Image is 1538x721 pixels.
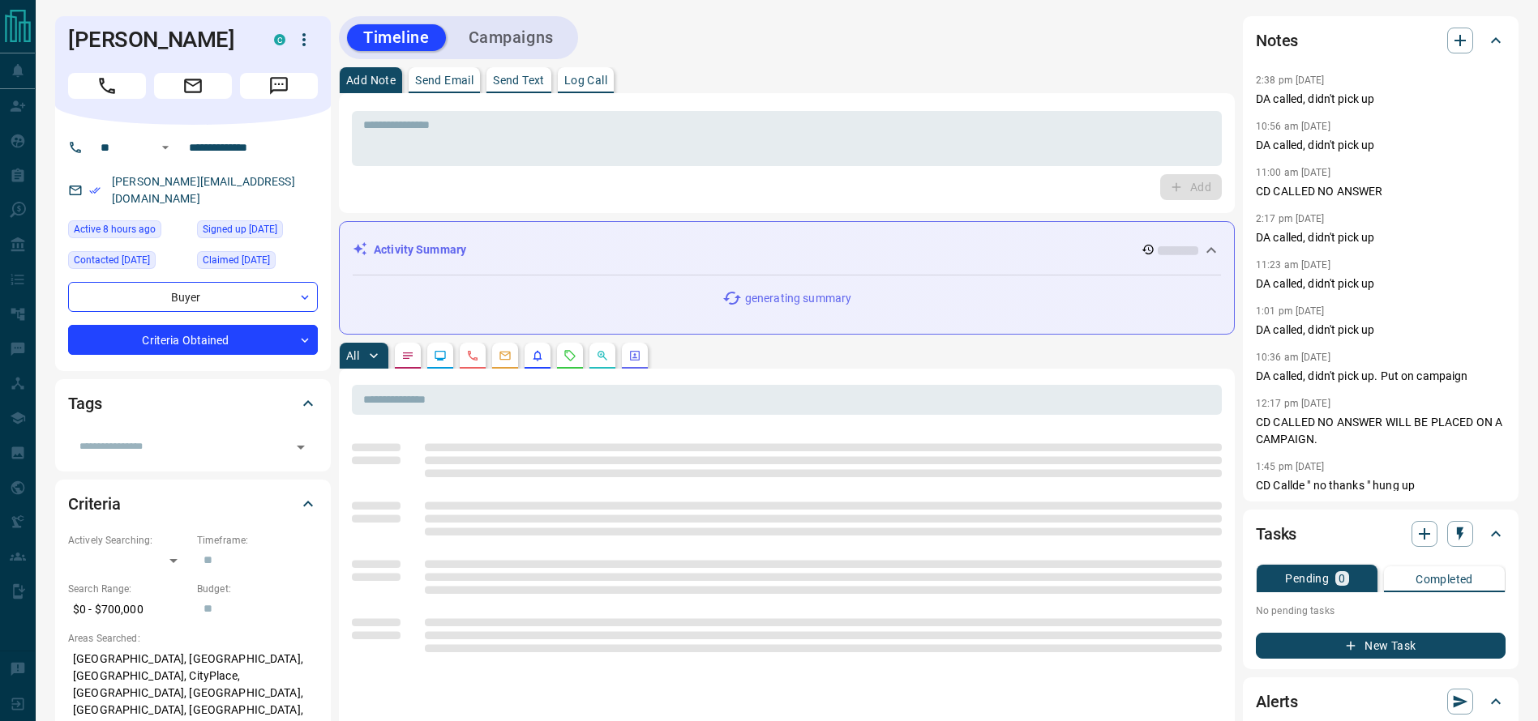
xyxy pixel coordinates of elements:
[1285,573,1329,584] p: Pending
[353,235,1221,265] div: Activity Summary
[197,220,318,243] div: Wed Feb 08 2017
[1416,574,1473,585] p: Completed
[68,491,121,517] h2: Criteria
[197,251,318,274] div: Tue Mar 22 2022
[493,75,545,86] p: Send Text
[203,252,270,268] span: Claimed [DATE]
[1256,322,1506,339] p: DA called, didn't pick up
[68,484,318,523] div: Criteria
[1256,633,1506,659] button: New Task
[563,349,576,362] svg: Requests
[1256,414,1506,448] p: CD CALLED NO ANSWER WILL BE PLACED ON A CAMPAIGN.
[531,349,544,362] svg: Listing Alerts
[203,221,277,237] span: Signed up [DATE]
[596,349,609,362] svg: Opportunities
[1256,368,1506,385] p: DA called, didn't pick up. Put on campaign
[68,533,189,548] p: Actively Searching:
[154,73,232,99] span: Email
[68,582,189,596] p: Search Range:
[1256,477,1506,494] p: CD Callde " no thanks " hung up
[89,185,101,196] svg: Email Verified
[1256,28,1298,53] h2: Notes
[197,582,318,596] p: Budget:
[374,241,466,258] p: Activity Summary
[1256,514,1506,553] div: Tasks
[156,138,175,157] button: Open
[68,251,189,274] div: Tue Sep 30 2025
[1256,121,1330,132] p: 10:56 am [DATE]
[68,325,318,355] div: Criteria Obtained
[1256,213,1325,224] p: 2:17 pm [DATE]
[1256,599,1506,623] p: No pending tasks
[68,631,318,646] p: Areas Searched:
[346,350,359,361] p: All
[564,75,607,86] p: Log Call
[1256,521,1296,547] h2: Tasks
[1256,91,1506,108] p: DA called, didn't pick up
[1256,75,1325,86] p: 2:38 pm [DATE]
[1339,573,1345,584] p: 0
[745,290,851,307] p: generating summary
[68,596,189,623] p: $0 - $700,000
[628,349,641,362] svg: Agent Actions
[1256,229,1506,246] p: DA called, didn't pick up
[274,34,285,45] div: condos.ca
[1256,682,1506,721] div: Alerts
[197,533,318,548] p: Timeframe:
[347,24,446,51] button: Timeline
[68,282,318,312] div: Buyer
[1256,183,1506,200] p: CD CALLED NO ANSWER
[1256,137,1506,154] p: DA called, didn't pick up
[68,220,189,243] div: Tue Oct 14 2025
[74,252,150,268] span: Contacted [DATE]
[499,349,512,362] svg: Emails
[68,27,250,53] h1: [PERSON_NAME]
[1256,167,1330,178] p: 11:00 am [DATE]
[1256,689,1298,715] h2: Alerts
[401,349,414,362] svg: Notes
[1256,352,1330,363] p: 10:36 am [DATE]
[240,73,318,99] span: Message
[415,75,473,86] p: Send Email
[112,175,295,205] a: [PERSON_NAME][EMAIL_ADDRESS][DOMAIN_NAME]
[346,75,396,86] p: Add Note
[452,24,570,51] button: Campaigns
[1256,461,1325,472] p: 1:45 pm [DATE]
[434,349,447,362] svg: Lead Browsing Activity
[1256,275,1506,292] p: DA called, didn't pick up
[68,390,101,416] h2: Tags
[1256,305,1325,317] p: 1:01 pm [DATE]
[1256,259,1330,271] p: 11:23 am [DATE]
[68,73,146,99] span: Call
[1256,21,1506,60] div: Notes
[1256,398,1330,409] p: 12:17 pm [DATE]
[289,436,312,459] button: Open
[68,384,318,423] div: Tags
[74,221,156,237] span: Active 8 hours ago
[466,349,479,362] svg: Calls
